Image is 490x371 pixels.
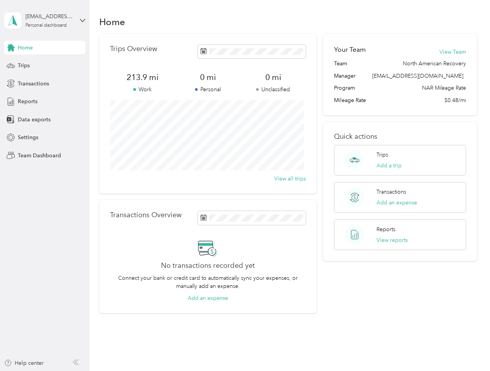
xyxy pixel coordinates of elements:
button: Add an expense [188,294,228,302]
span: Reports [18,97,37,106]
p: Reports [376,225,395,233]
p: Transactions [376,188,406,196]
p: Personal [175,85,241,94]
button: Add an expense [376,199,417,207]
p: Unclassified [241,85,306,94]
span: Settings [18,133,38,141]
span: Mileage Rate [334,96,366,104]
h1: Home [99,18,125,26]
p: Quick actions [334,133,466,141]
span: $0.48/mi [444,96,466,104]
span: Transactions [18,80,49,88]
div: [EMAIL_ADDRESS][DOMAIN_NAME] [25,12,74,20]
h2: No transactions recorded yet [161,262,255,270]
p: Transactions Overview [110,211,181,219]
span: NAR Mileage Rate [422,84,466,92]
span: Trips [18,61,30,70]
span: Team [334,60,347,68]
span: 213.9 mi [110,72,175,83]
span: Team Dashboard [18,151,61,160]
button: View reports [376,236,408,244]
p: Trips [376,151,388,159]
span: Data exports [18,116,51,124]
button: View Team [439,48,466,56]
span: Home [18,44,33,52]
button: View all trips [274,175,306,183]
span: North American Recovery [403,60,466,68]
span: [EMAIL_ADDRESS][DOMAIN_NAME] [372,73,463,79]
span: Program [334,84,355,92]
button: Add a trip [376,162,402,170]
span: 0 mi [241,72,306,83]
div: Personal dashboard [25,23,67,28]
button: Help center [4,359,44,367]
h2: Your Team [334,45,366,54]
span: Manager [334,72,356,80]
p: Trips Overview [110,45,157,53]
span: 0 mi [175,72,241,83]
p: Work [110,85,175,94]
p: Connect your bank or credit card to automatically sync your expenses, or manually add an expense. [110,274,306,290]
